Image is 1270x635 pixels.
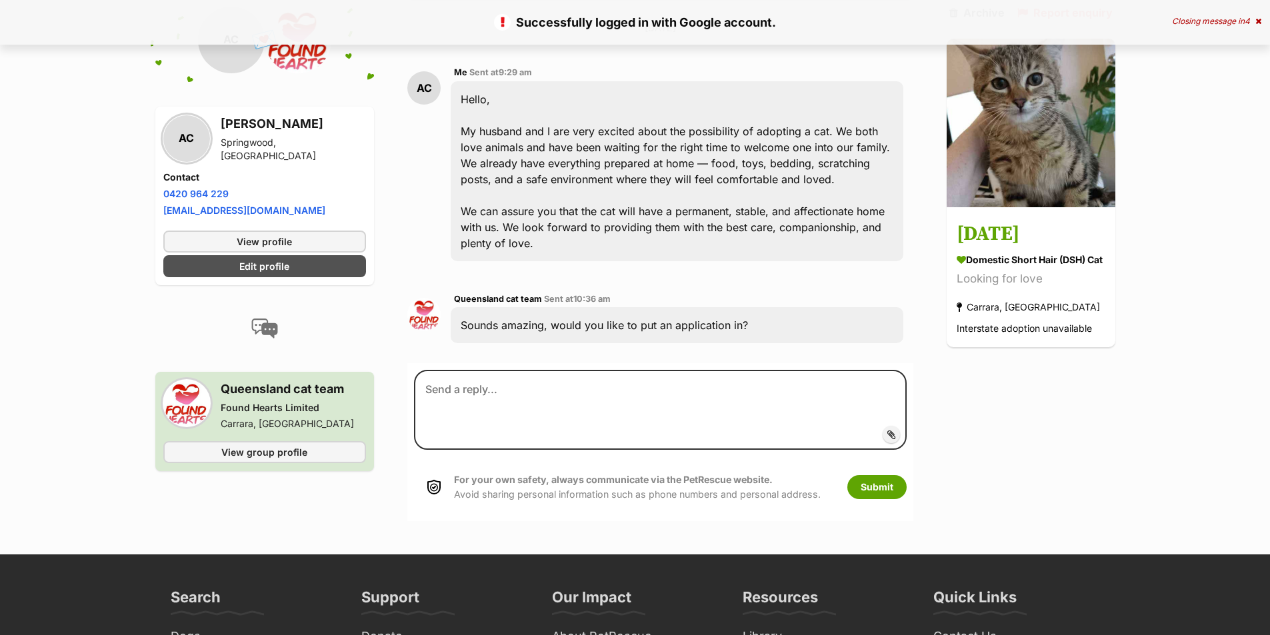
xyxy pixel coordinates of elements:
span: Sent at [544,294,611,304]
a: View group profile [163,441,367,463]
h3: [DATE] [957,220,1105,250]
img: Queensland cat team profile pic [407,298,441,331]
div: Closing message in [1172,17,1261,26]
span: 4 [1245,16,1250,26]
div: Carrara, [GEOGRAPHIC_DATA] [221,417,354,430]
span: Me [454,67,467,77]
div: Springwood, [GEOGRAPHIC_DATA] [221,136,367,163]
img: Found Hearts Limited profile pic [163,380,210,426]
div: Carrara, [GEOGRAPHIC_DATA] [957,299,1100,317]
span: Edit profile [239,259,289,273]
button: Submit [847,475,907,499]
a: Edit profile [163,255,367,277]
div: Found Hearts Limited [221,401,354,414]
div: AC [163,115,210,162]
div: AC [407,71,441,105]
img: conversation-icon-4a6f8262b818ee0b60e3300018af0b2d0b884aa5de6e9bcb8d3d4eeb1a70a7c4.svg [251,318,278,338]
h3: Search [171,588,221,614]
h3: Queensland cat team [221,380,354,398]
h3: Our Impact [552,588,631,614]
p: Successfully logged in with Google account. [13,13,1257,31]
div: Looking for love [957,271,1105,289]
span: Queensland cat team [454,294,542,304]
span: Interstate adoption unavailable [957,323,1092,334]
div: Hello, My husband and I are very excited about the possibility of adopting a cat. We both love an... [451,81,903,261]
a: [DATE] Domestic Short Hair (DSH) Cat Looking for love Carrara, [GEOGRAPHIC_DATA] Interstate adopt... [947,210,1115,348]
span: Sent at [469,67,532,77]
a: 0420 964 229 [163,188,229,199]
a: View profile [163,231,367,253]
h3: Resources [743,588,818,614]
span: 10:36 am [573,294,611,304]
p: Avoid sharing personal information such as phone numbers and personal address. [454,472,821,501]
span: View profile [237,235,292,249]
h3: Quick Links [933,588,1017,614]
span: 9:29 am [499,67,532,77]
span: View group profile [221,445,307,459]
h3: Support [361,588,419,614]
a: [EMAIL_ADDRESS][DOMAIN_NAME] [163,205,325,216]
img: Easter [947,39,1115,207]
h3: [PERSON_NAME] [221,115,367,133]
div: Sounds amazing, would you like to put an application in? [451,307,903,343]
strong: For your own safety, always communicate via the PetRescue website. [454,474,773,485]
div: Domestic Short Hair (DSH) Cat [957,253,1105,267]
h4: Contact [163,171,367,184]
